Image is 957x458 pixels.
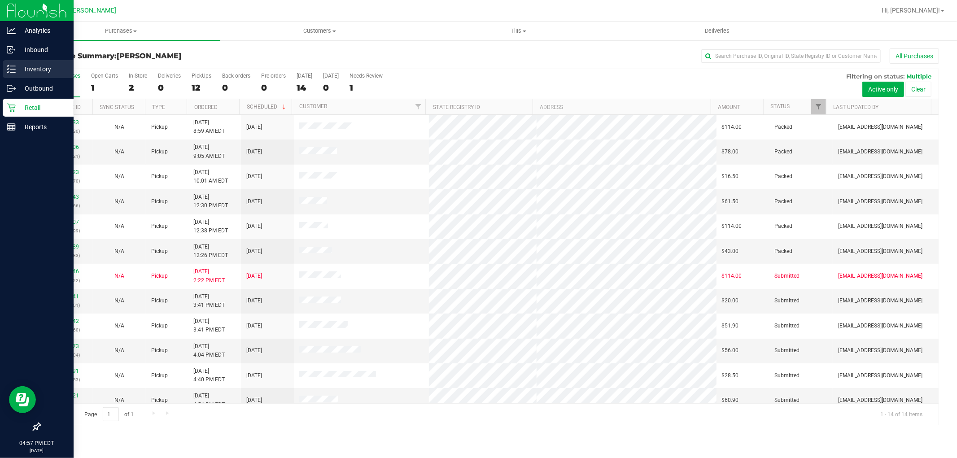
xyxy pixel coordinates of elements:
span: Not Applicable [114,397,124,403]
span: $51.90 [722,322,739,330]
button: N/A [114,322,124,330]
span: Not Applicable [114,297,124,304]
div: [DATE] [323,73,339,79]
a: 11971906 [54,144,79,150]
div: PickUps [192,73,211,79]
span: Multiple [906,73,931,80]
span: Not Applicable [114,148,124,155]
span: [DATE] [246,297,262,305]
button: All Purchases [890,48,939,64]
button: N/A [114,172,124,181]
span: [EMAIL_ADDRESS][DOMAIN_NAME] [838,396,922,405]
button: N/A [114,272,124,280]
span: Submitted [775,272,800,280]
inline-svg: Inventory [7,65,16,74]
a: Amount [718,104,740,110]
span: [EMAIL_ADDRESS][DOMAIN_NAME] [838,197,922,206]
span: Pickup [151,123,168,131]
span: Customers [221,27,419,35]
button: N/A [114,148,124,156]
div: Needs Review [350,73,383,79]
span: Submitted [775,297,800,305]
span: [EMAIL_ADDRESS][DOMAIN_NAME] [838,123,922,131]
span: Not Applicable [114,198,124,205]
button: N/A [114,297,124,305]
a: Purchases [22,22,220,40]
span: Packed [775,247,793,256]
inline-svg: Analytics [7,26,16,35]
span: Submitted [775,371,800,380]
a: 11975673 [54,343,79,349]
span: Pickup [151,222,168,231]
p: Inventory [16,64,70,74]
p: Outbound [16,83,70,94]
th: Address [533,99,711,115]
span: [EMAIL_ADDRESS][DOMAIN_NAME] [838,172,922,181]
span: [DATE] 3:41 PM EDT [193,292,225,310]
div: In Store [129,73,147,79]
a: 11972943 [54,194,79,200]
span: Pickup [151,247,168,256]
inline-svg: Retail [7,103,16,112]
p: [DATE] [4,447,70,454]
span: Not Applicable [114,372,124,379]
span: Packed [775,123,793,131]
a: 11974246 [54,268,79,275]
span: [DATE] [246,197,262,206]
span: [DATE] 2:22 PM EDT [193,267,225,284]
div: Pre-orders [261,73,286,79]
iframe: Resource center [9,386,36,413]
span: $56.00 [722,346,739,355]
div: 12 [192,83,211,93]
span: $78.00 [722,148,739,156]
button: N/A [114,247,124,256]
span: [DATE] [246,346,262,355]
button: Active only [862,82,904,97]
span: Pickup [151,197,168,206]
div: 14 [297,83,312,93]
a: 11976121 [54,393,79,399]
span: [DATE] 12:30 PM EDT [193,193,228,210]
button: N/A [114,346,124,355]
span: Not Applicable [114,173,124,179]
div: 2 [129,83,147,93]
span: [PERSON_NAME] [67,7,116,14]
span: $20.00 [722,297,739,305]
a: Last Updated By [834,104,879,110]
a: Filter [811,99,826,114]
a: Scheduled [247,104,288,110]
span: [EMAIL_ADDRESS][DOMAIN_NAME] [838,346,922,355]
span: Not Applicable [114,248,124,254]
span: $114.00 [722,123,742,131]
span: Purchases [22,27,220,35]
div: Back-orders [222,73,250,79]
a: 11971733 [54,119,79,126]
span: [DATE] [246,247,262,256]
span: [DATE] [246,222,262,231]
span: Filtering on status: [846,73,905,80]
span: [DATE] 3:41 PM EDT [193,317,225,334]
inline-svg: Outbound [7,84,16,93]
span: Pickup [151,272,168,280]
span: Pickup [151,148,168,156]
span: Submitted [775,346,800,355]
span: Not Applicable [114,273,124,279]
inline-svg: Reports [7,122,16,131]
span: [EMAIL_ADDRESS][DOMAIN_NAME] [838,272,922,280]
a: Deliveries [618,22,817,40]
div: Open Carts [91,73,118,79]
span: [DATE] 4:04 PM EDT [193,342,225,359]
button: N/A [114,396,124,405]
span: [DATE] [246,396,262,405]
span: [DATE] [246,272,262,280]
span: [DATE] [246,322,262,330]
p: Inbound [16,44,70,55]
span: Submitted [775,396,800,405]
span: Packed [775,197,793,206]
a: Type [152,104,165,110]
a: Customer [299,103,327,109]
p: Analytics [16,25,70,36]
div: 0 [222,83,250,93]
a: Ordered [194,104,218,110]
div: 0 [261,83,286,93]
